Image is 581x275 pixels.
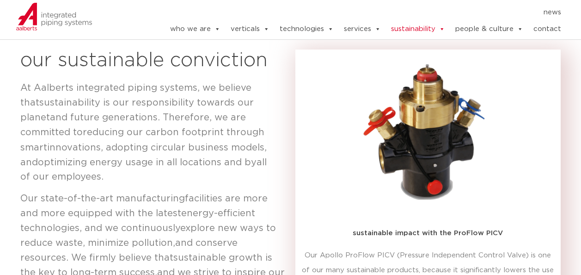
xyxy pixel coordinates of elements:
span: sustainability is our responsibility towards our planet [20,98,254,122]
a: services [343,20,380,38]
h2: our sustainable conviction [20,50,286,72]
span: At Aalberts integrated piping systems, we believe that [20,83,251,107]
span: explore new ways to reduce waste, minimize pollution, [20,223,276,247]
span: and future generations. Therefore, we are committed to [20,113,246,137]
span: our employees. [33,172,104,181]
span: reducing our carbon footprint through smart [20,128,264,152]
h5: sustainable impact with the ProFlow PICV [300,225,556,240]
span: energy-efficient technologies, and we continuously [20,208,255,232]
a: who we are [170,20,220,38]
nav: Menu [141,5,561,20]
a: technologies [279,20,333,38]
span: innovations, adopting circular business models, and [20,143,267,167]
a: sustainability [391,20,445,38]
span: facilities are more and more equipped with the latest [20,194,268,218]
span: and conserve resources. We firmly believe that [20,238,238,262]
span: optimizing energy usage in all locations and by [38,157,257,167]
a: news [543,5,561,20]
a: contact [533,20,561,38]
span: Our state-of-the-art manufacturing [20,194,185,203]
a: verticals [230,20,269,38]
a: people & culture [455,20,523,38]
img: ProFlow dynamic control valve [344,50,511,216]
